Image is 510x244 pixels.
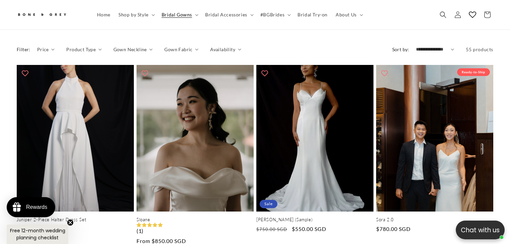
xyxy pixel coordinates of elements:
summary: #BGBrides [256,8,293,22]
button: Add to wishlist [138,67,152,80]
summary: Gown Neckline (0 selected) [113,46,153,53]
a: [PERSON_NAME] (Sample) [256,217,373,223]
a: Home [93,8,114,22]
label: Sort by: [392,47,409,52]
summary: Product Type (0 selected) [66,46,101,53]
h2: Filter: [17,46,30,53]
button: Add to wishlist [378,67,391,80]
span: Product Type [66,46,96,53]
a: Sora 2.0 [376,217,493,223]
summary: Shop by Style [114,8,158,22]
summary: About Us [332,8,366,22]
summary: Search [436,7,450,22]
span: About Us [336,12,357,18]
summary: Price [37,46,55,53]
span: Free 12-month wedding planning checklist [10,227,65,241]
div: Free 12-month wedding planning checklistClose teaser [7,225,68,244]
button: Open chatbox [456,221,505,239]
a: Sloane [137,217,254,223]
summary: Gown Fabric (0 selected) [164,46,198,53]
span: Bridal Accessories [205,12,247,18]
a: Bone and Grey Bridal [14,7,86,23]
a: Juniper 2-Piece Halter Dress Set [17,217,134,223]
span: Gown Fabric [164,46,192,53]
summary: Availability (0 selected) [210,46,241,53]
div: Rewards [26,204,47,210]
a: Bridal Try-on [293,8,332,22]
span: Price [37,46,49,53]
span: Shop by Style [118,12,149,18]
summary: Bridal Gowns [158,8,201,22]
p: Chat with us [456,225,505,235]
span: #BGBrides [260,12,284,18]
span: Home [97,12,110,18]
span: Availability [210,46,235,53]
img: Bone and Grey Bridal [17,9,67,20]
button: Close teaser [67,219,74,226]
span: Bridal Gowns [162,12,192,18]
span: 55 products [466,47,493,52]
span: Bridal Try-on [297,12,328,18]
summary: Bridal Accessories [201,8,256,22]
button: Add to wishlist [18,67,32,80]
button: Add to wishlist [258,67,271,80]
span: Gown Neckline [113,46,147,53]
